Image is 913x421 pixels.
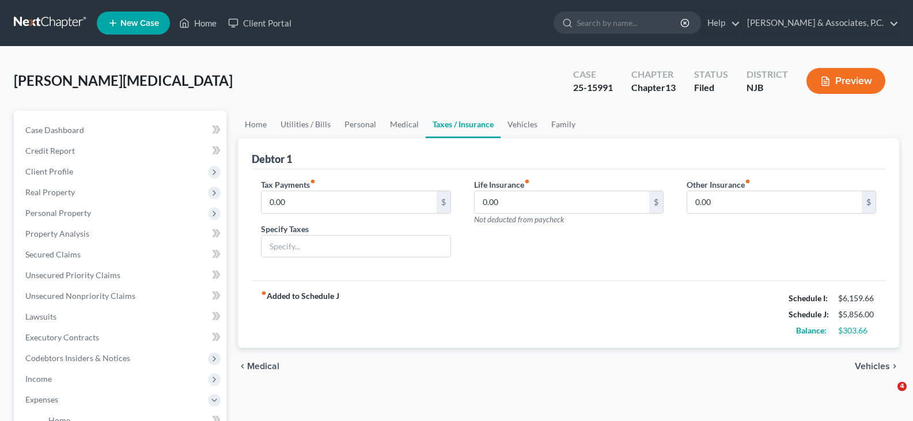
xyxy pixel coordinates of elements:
div: Status [694,68,728,81]
a: Personal [338,111,383,138]
span: Codebtors Insiders & Notices [25,353,130,363]
span: Secured Claims [25,249,81,259]
a: Family [544,111,582,138]
i: fiber_manual_record [524,179,530,184]
a: Medical [383,111,426,138]
a: Help [702,13,740,33]
a: Credit Report [16,141,226,161]
div: Chapter [631,68,676,81]
a: Unsecured Nonpriority Claims [16,286,226,306]
div: $6,159.66 [838,293,876,304]
input: -- [687,191,862,213]
a: Case Dashboard [16,120,226,141]
a: Unsecured Priority Claims [16,265,226,286]
strong: Schedule J: [789,309,829,319]
div: $303.66 [838,325,876,336]
div: $ [437,191,450,213]
i: fiber_manual_record [261,290,267,296]
span: Client Profile [25,166,73,176]
a: Executory Contracts [16,327,226,348]
span: Executory Contracts [25,332,99,342]
span: Unsecured Nonpriority Claims [25,291,135,301]
span: Not deducted from paycheck [474,215,564,224]
span: Personal Property [25,208,91,218]
div: District [747,68,788,81]
span: Real Property [25,187,75,197]
input: -- [475,191,649,213]
a: Taxes / Insurance [426,111,501,138]
label: Life Insurance [474,179,530,191]
span: Case Dashboard [25,125,84,135]
i: fiber_manual_record [745,179,751,184]
div: Chapter [631,81,676,94]
div: Debtor 1 [252,152,292,166]
a: Lawsuits [16,306,226,327]
span: [PERSON_NAME][MEDICAL_DATA] [14,72,233,89]
a: Vehicles [501,111,544,138]
div: Filed [694,81,728,94]
button: chevron_left Medical [238,362,279,371]
i: chevron_left [238,362,247,371]
span: Medical [247,362,279,371]
div: Case [573,68,613,81]
label: Other Insurance [687,179,751,191]
a: Property Analysis [16,223,226,244]
div: $ [862,191,876,213]
input: -- [262,191,436,213]
i: fiber_manual_record [310,179,316,184]
button: Preview [806,68,885,94]
label: Specify Taxes [261,223,309,235]
span: Vehicles [855,362,890,371]
div: NJB [747,81,788,94]
span: Unsecured Priority Claims [25,270,120,280]
iframe: Intercom live chat [874,382,901,409]
div: $5,856.00 [838,309,876,320]
button: Vehicles chevron_right [855,362,899,371]
a: Client Portal [222,13,297,33]
div: $ [649,191,663,213]
span: 13 [665,82,676,93]
a: Home [173,13,222,33]
a: Home [238,111,274,138]
input: Search by name... [577,12,682,33]
span: Lawsuits [25,312,56,321]
span: Expenses [25,395,58,404]
label: Tax Payments [261,179,316,191]
div: 25-15991 [573,81,613,94]
input: Specify... [262,236,450,257]
span: Income [25,374,52,384]
strong: Schedule I: [789,293,828,303]
strong: Balance: [796,325,827,335]
span: New Case [120,19,159,28]
strong: Added to Schedule J [261,290,339,339]
a: [PERSON_NAME] & Associates, P.C. [741,13,899,33]
span: 4 [897,382,907,391]
span: Credit Report [25,146,75,155]
a: Secured Claims [16,244,226,265]
a: Utilities / Bills [274,111,338,138]
span: Property Analysis [25,229,89,238]
i: chevron_right [890,362,899,371]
